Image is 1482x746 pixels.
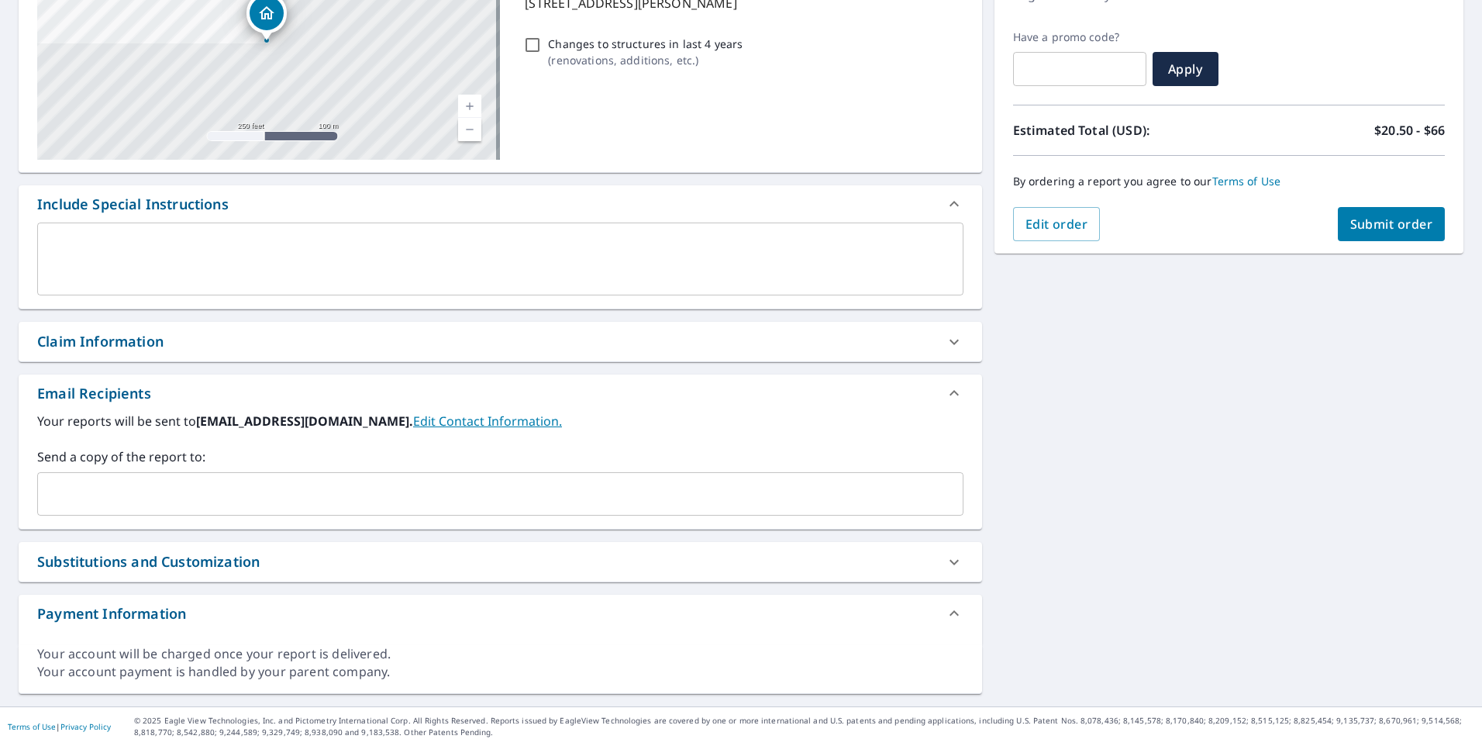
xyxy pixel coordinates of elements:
[19,375,982,412] div: Email Recipients
[1350,216,1433,233] span: Submit order
[37,447,963,466] label: Send a copy of the report to:
[1013,207,1101,241] button: Edit order
[1013,30,1146,44] label: Have a promo code?
[1013,121,1229,140] p: Estimated Total (USD):
[19,542,982,582] div: Substitutions and Customization
[37,383,151,404] div: Email Recipients
[1212,174,1281,188] a: Terms of Use
[37,412,963,430] label: Your reports will be sent to
[37,194,229,215] div: Include Special Instructions
[548,52,743,68] p: ( renovations, additions, etc. )
[37,645,963,663] div: Your account will be charged once your report is delivered.
[8,721,56,732] a: Terms of Use
[1374,121,1445,140] p: $20.50 - $66
[8,722,111,731] p: |
[548,36,743,52] p: Changes to structures in last 4 years
[19,595,982,632] div: Payment Information
[1013,174,1445,188] p: By ordering a report you agree to our
[458,95,481,118] a: Current Level 17, Zoom In
[1338,207,1446,241] button: Submit order
[196,413,413,430] b: [EMAIL_ADDRESS][DOMAIN_NAME].
[19,185,982,223] div: Include Special Instructions
[19,322,982,361] div: Claim Information
[413,413,562,430] a: EditContactInfo
[1165,60,1206,78] span: Apply
[60,721,111,732] a: Privacy Policy
[37,331,164,352] div: Claim Information
[1153,52,1218,86] button: Apply
[1025,216,1088,233] span: Edit order
[37,551,260,572] div: Substitutions and Customization
[37,603,186,624] div: Payment Information
[458,118,481,141] a: Current Level 17, Zoom Out
[134,715,1474,738] p: © 2025 Eagle View Technologies, Inc. and Pictometry International Corp. All Rights Reserved. Repo...
[37,663,963,681] div: Your account payment is handled by your parent company.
